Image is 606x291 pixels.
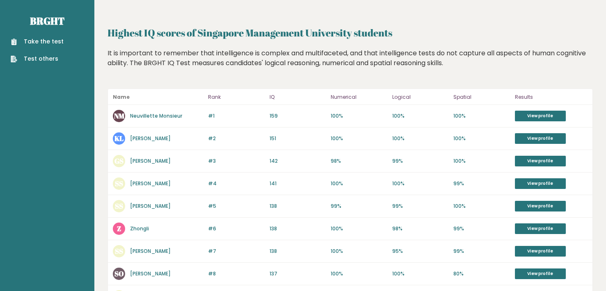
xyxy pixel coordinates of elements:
text: Z [117,224,121,233]
p: 99% [392,157,449,165]
p: 100% [392,270,449,277]
p: 99% [453,180,510,187]
a: View profile [515,133,566,144]
p: 100% [453,112,510,120]
a: Take the test [11,37,64,46]
text: GS [114,156,123,166]
p: 80% [453,270,510,277]
p: 100% [331,180,387,187]
p: 100% [392,135,449,142]
p: 151 [270,135,326,142]
p: Logical [392,92,449,102]
p: 100% [392,112,449,120]
a: View profile [515,223,566,234]
text: KL [114,134,123,143]
p: 100% [453,157,510,165]
p: #4 [208,180,265,187]
p: IQ [270,92,326,102]
p: 99% [331,202,387,210]
p: 100% [453,202,510,210]
p: 95% [392,248,449,255]
p: Spatial [453,92,510,102]
a: Neuvillette Monsieur [130,112,182,119]
text: NM [114,111,125,120]
p: #7 [208,248,265,255]
a: View profile [515,111,566,121]
a: View profile [515,156,566,166]
p: 100% [331,225,387,232]
p: 138 [270,248,326,255]
p: 98% [331,157,387,165]
a: [PERSON_NAME] [130,248,171,255]
p: 100% [453,135,510,142]
p: #3 [208,157,265,165]
a: [PERSON_NAME] [130,157,171,164]
text: SS [115,201,123,211]
p: 100% [331,135,387,142]
p: 99% [392,202,449,210]
p: Numerical [331,92,387,102]
p: 100% [331,112,387,120]
p: 159 [270,112,326,120]
p: Rank [208,92,265,102]
p: #5 [208,202,265,210]
a: View profile [515,268,566,279]
p: 99% [453,248,510,255]
p: 142 [270,157,326,165]
p: #1 [208,112,265,120]
a: [PERSON_NAME] [130,202,171,209]
p: Results [515,92,588,102]
a: Brght [30,14,64,27]
text: SS [115,179,123,188]
p: 98% [392,225,449,232]
p: #8 [208,270,265,277]
p: #6 [208,225,265,232]
b: Name [113,93,130,100]
p: 100% [331,270,387,277]
p: 141 [270,180,326,187]
p: 137 [270,270,326,277]
text: SS [115,246,123,256]
a: [PERSON_NAME] [130,135,171,142]
p: 138 [270,225,326,232]
p: #2 [208,135,265,142]
a: Zhongli [130,225,149,232]
div: It is important to remember that intelligence is complex and multifaceted, and that intelligence ... [107,48,593,80]
a: [PERSON_NAME] [130,270,171,277]
p: 138 [270,202,326,210]
text: SO [114,269,124,278]
h2: Highest IQ scores of Singapore Management University students [107,25,593,40]
a: [PERSON_NAME] [130,180,171,187]
a: View profile [515,178,566,189]
a: View profile [515,246,566,257]
p: 99% [453,225,510,232]
a: View profile [515,201,566,211]
p: 100% [392,180,449,187]
a: Test others [11,55,64,63]
p: 100% [331,248,387,255]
